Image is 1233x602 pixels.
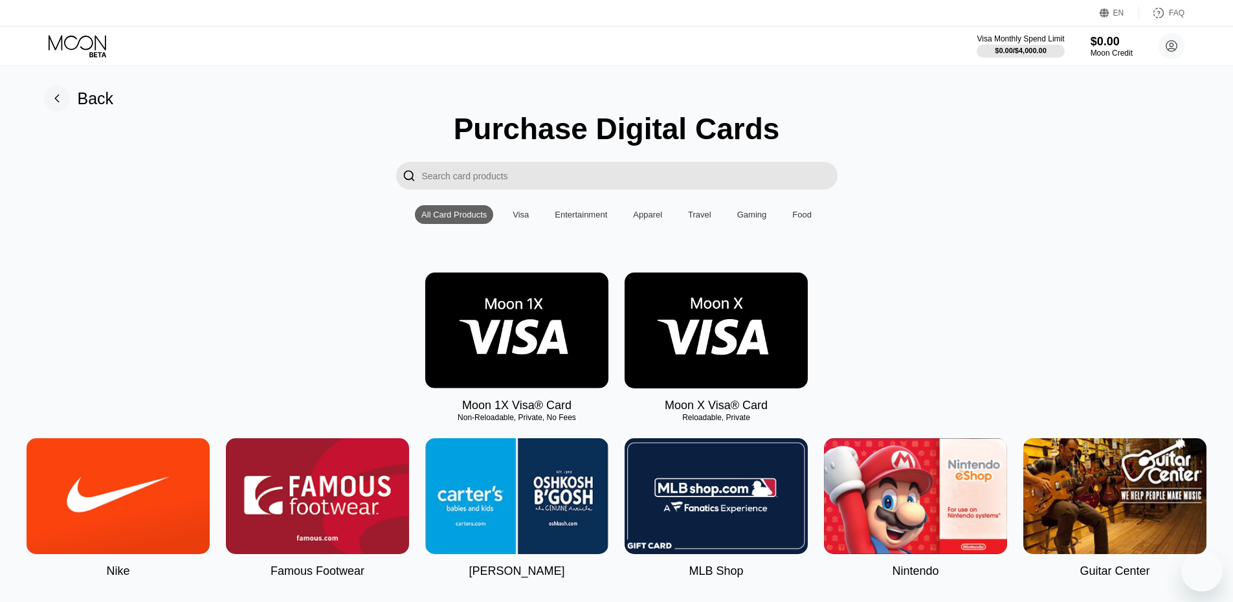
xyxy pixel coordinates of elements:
[1080,564,1150,578] div: Guitar Center
[1169,8,1184,17] div: FAQ
[415,205,493,224] div: All Card Products
[106,564,129,578] div: Nike
[422,162,838,190] input: Search card products
[396,162,422,190] div: 
[792,210,812,219] div: Food
[403,168,416,183] div: 
[633,210,662,219] div: Apparel
[977,34,1064,43] div: Visa Monthly Spend Limit
[892,564,939,578] div: Nintendo
[977,34,1064,58] div: Visa Monthly Spend Limit$0.00/$4,000.00
[682,205,718,224] div: Travel
[421,210,487,219] div: All Card Products
[469,564,564,578] div: [PERSON_NAME]
[627,205,669,224] div: Apparel
[1181,550,1223,592] iframe: Кнопка запуска окна обмена сообщениями
[44,85,114,111] div: Back
[1139,6,1184,19] div: FAQ
[548,205,614,224] div: Entertainment
[625,413,808,422] div: Reloadable, Private
[454,111,780,146] div: Purchase Digital Cards
[665,399,768,412] div: Moon X Visa® Card
[1091,35,1133,49] div: $0.00
[1091,49,1133,58] div: Moon Credit
[689,564,743,578] div: MLB Shop
[1100,6,1139,19] div: EN
[737,210,767,219] div: Gaming
[78,89,114,108] div: Back
[995,47,1047,54] div: $0.00 / $4,000.00
[1091,35,1133,58] div: $0.00Moon Credit
[786,205,818,224] div: Food
[513,210,529,219] div: Visa
[462,399,572,412] div: Moon 1X Visa® Card
[425,413,608,422] div: Non-Reloadable, Private, No Fees
[555,210,607,219] div: Entertainment
[1113,8,1124,17] div: EN
[688,210,711,219] div: Travel
[731,205,773,224] div: Gaming
[271,564,364,578] div: Famous Footwear
[506,205,535,224] div: Visa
